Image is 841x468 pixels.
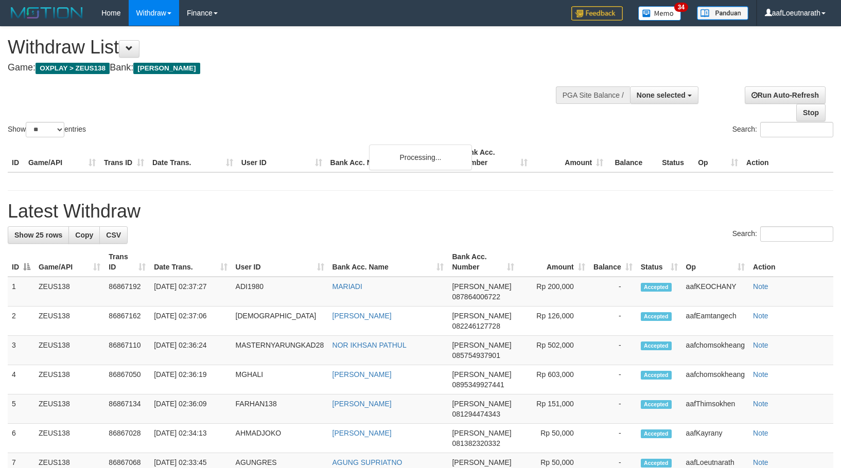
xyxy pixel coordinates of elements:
th: ID [8,143,24,172]
th: Date Trans.: activate to sort column ascending [150,247,231,277]
td: [DATE] 02:34:13 [150,424,231,453]
th: Game/API [24,143,100,172]
a: [PERSON_NAME] [332,312,392,320]
td: MGHALI [232,365,328,394]
th: Status [658,143,694,172]
th: Trans ID [100,143,148,172]
td: ADI1980 [232,277,328,307]
img: Button%20Memo.svg [638,6,681,21]
td: AHMADJOKO [232,424,328,453]
img: panduan.png [697,6,748,20]
h1: Latest Withdraw [8,201,833,222]
span: Copy 087864006722 to clipboard [452,293,500,301]
td: - [589,336,637,365]
td: ZEUS138 [34,394,104,424]
td: aafThimsokhen [682,394,749,424]
td: 5 [8,394,34,424]
span: Accepted [641,283,672,292]
td: [DATE] 02:36:24 [150,336,231,365]
a: Show 25 rows [8,226,69,244]
td: Rp 50,000 [518,424,589,453]
td: 1 [8,277,34,307]
td: ZEUS138 [34,277,104,307]
td: 86867110 [104,336,150,365]
a: Note [753,400,768,408]
span: [PERSON_NAME] [452,429,511,437]
span: Copy 082246127728 to clipboard [452,322,500,330]
td: - [589,394,637,424]
span: Copy 0895349927441 to clipboard [452,381,504,389]
td: aafKEOCHANY [682,277,749,307]
th: Game/API: activate to sort column ascending [34,247,104,277]
select: Showentries [26,122,64,137]
td: ZEUS138 [34,336,104,365]
span: Accepted [641,371,672,380]
td: - [589,365,637,394]
td: [DATE] 02:36:09 [150,394,231,424]
td: Rp 603,000 [518,365,589,394]
td: aafKayrany [682,424,749,453]
th: Bank Acc. Name: activate to sort column ascending [328,247,448,277]
th: Bank Acc. Number [456,143,532,172]
img: Feedback.jpg [571,6,623,21]
th: Amount: activate to sort column ascending [518,247,589,277]
span: Copy 085754937901 to clipboard [452,351,500,359]
td: 86867192 [104,277,150,307]
td: 86867028 [104,424,150,453]
span: Accepted [641,341,672,350]
span: None selected [637,91,686,99]
a: Note [753,429,768,437]
label: Search: [732,226,833,242]
th: Balance: activate to sort column ascending [589,247,637,277]
td: [DATE] 02:36:19 [150,365,231,394]
th: User ID [237,143,326,172]
th: User ID: activate to sort column ascending [232,247,328,277]
h4: Game: Bank: [8,63,550,73]
a: [PERSON_NAME] [332,429,392,437]
th: Op [694,143,742,172]
td: ZEUS138 [34,365,104,394]
span: OXPLAY > ZEUS138 [36,63,110,74]
span: [PERSON_NAME] [452,341,511,349]
label: Search: [732,122,833,137]
span: CSV [106,231,121,239]
a: [PERSON_NAME] [332,400,392,408]
td: 86867162 [104,307,150,336]
td: FARHAN138 [232,394,328,424]
th: Balance [607,143,658,172]
a: Note [753,312,768,320]
span: Accepted [641,312,672,321]
td: - [589,424,637,453]
td: ZEUS138 [34,307,104,336]
span: [PERSON_NAME] [452,282,511,291]
a: CSV [99,226,128,244]
a: Note [753,282,768,291]
a: MARIADI [332,282,362,291]
img: MOTION_logo.png [8,5,86,21]
td: [DATE] 02:37:06 [150,307,231,336]
h1: Withdraw List [8,37,550,58]
th: ID: activate to sort column descending [8,247,34,277]
div: PGA Site Balance / [556,86,630,104]
span: [PERSON_NAME] [452,312,511,320]
td: - [589,277,637,307]
td: Rp 200,000 [518,277,589,307]
a: Note [753,370,768,379]
th: Action [749,247,833,277]
th: Action [742,143,833,172]
td: ZEUS138 [34,424,104,453]
a: Run Auto-Refresh [745,86,826,104]
span: [PERSON_NAME] [452,400,511,408]
span: [PERSON_NAME] [452,370,511,379]
td: 86867134 [104,394,150,424]
th: Bank Acc. Number: activate to sort column ascending [448,247,518,277]
td: 86867050 [104,365,150,394]
th: Op: activate to sort column ascending [682,247,749,277]
div: Processing... [369,145,472,170]
input: Search: [760,122,833,137]
td: 3 [8,336,34,365]
th: Bank Acc. Name [326,143,457,172]
span: Copy 081294474343 to clipboard [452,410,500,418]
td: aafchomsokheang [682,365,749,394]
label: Show entries [8,122,86,137]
